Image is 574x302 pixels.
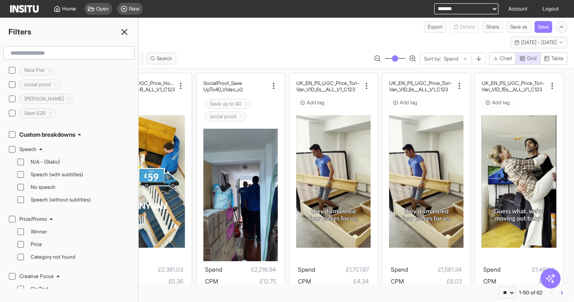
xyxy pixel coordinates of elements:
[391,278,404,285] span: CPM
[111,80,175,86] h2: UK_EN_PS_UGC_Price_HonSister
[31,228,127,235] span: Winner
[551,55,563,62] span: Table
[298,278,311,285] span: CPM
[31,159,127,165] span: N/A - (Static)
[296,80,359,86] h2: UK_EN_PS_UGC_Price_Tori-
[450,21,479,33] span: You cannot delete a preset report.
[519,289,542,296] div: 1-50 of 62
[483,278,496,285] span: CPM
[389,86,448,93] h2: Van_VID_6s__ALL_V1_C123
[527,55,537,62] span: Grid
[31,241,127,248] span: Price
[315,265,369,275] span: £1,707.87
[492,99,510,106] span: Add tag
[205,278,218,285] span: CPM
[450,21,479,33] button: Delete
[24,110,45,117] h2: Save £25
[482,80,545,86] h2: UK_EN_PS_UGC_Price_Tori-
[111,86,175,93] h2: s_VID_18s_HOOK-B_ALL_V1_C123
[19,108,55,118] div: Delete tag
[296,86,355,93] h2: Van_VID_6s__ALL_V1_C123
[111,80,175,93] div: UK_EN_PS_UGC_Price_HonSisters_VID_18s_HOOK-B_ALL_V1_C123
[391,266,408,273] span: Spend
[53,82,58,87] svg: Delete tag icon
[239,114,244,119] svg: Delete tag icon
[404,276,462,286] span: £8.03
[424,21,446,33] button: Export
[31,286,127,292] span: SkyText
[222,265,276,275] span: £2,216.94
[389,80,452,86] h2: UK_EN_PS_UGC_Price_Tori-
[516,52,540,65] button: Grid
[19,216,47,223] h2: Price/Promo
[489,52,516,65] button: Chart
[19,273,54,280] h2: Creative Focus
[408,265,462,275] span: £1,561.34
[496,276,554,286] span: £4.00
[482,98,513,108] button: Add tag
[24,95,64,102] h2: [PERSON_NAME]
[31,184,127,191] span: No speech
[31,196,127,203] span: Speech (without subtitles)
[19,79,61,90] div: Delete tag
[389,98,421,108] button: Add tag
[157,55,172,62] span: Search
[205,99,251,109] div: Delete tag
[24,67,45,74] h2: New Flat
[125,276,183,286] span: £5.36
[424,56,441,62] span: Sort by:
[540,52,567,65] button: Table
[311,276,369,286] span: £4.34
[244,101,249,106] svg: Delete tag icon
[296,98,328,108] button: Add tag
[506,21,531,33] button: Save as
[19,130,75,139] h2: Custom breakdowns
[203,86,243,93] h2: UpTo40_VIdeo_v2
[19,94,74,104] div: Delete tag
[8,26,32,38] h2: Filters
[10,5,39,13] img: Logo
[47,68,52,73] svg: Delete tag icon
[19,65,55,75] div: Delete tag
[298,266,315,273] span: Spend
[19,146,37,153] h2: Speech
[511,37,567,48] button: [DATE] - [DATE]
[129,5,140,12] span: New
[146,53,176,64] button: Search
[129,265,183,275] span: £2,381.03
[205,111,247,122] div: Delete tag
[203,80,268,93] div: SocialProof_SaveUpTo40_VIdeo_v2
[482,86,542,93] h2: Van_VID_15s__ALL_V1_C123
[535,21,552,33] button: Save
[296,80,361,93] div: UK_EN_PS_UGC_Price_Tori-Van_VID_6s__ALL_V1_C123
[389,80,453,93] div: UK_EN_PS_UGC_Price_Tori-Van_VID_6s__ALL_V1_C123
[521,39,557,46] span: [DATE] - [DATE]
[482,21,503,33] button: Share
[307,99,324,106] span: Add tag
[48,111,53,116] svg: Delete tag icon
[500,265,554,275] span: £1,481.14
[210,113,237,120] h2: social proof
[96,5,109,12] span: Open
[500,55,512,62] span: Chart
[31,254,127,260] span: Category not found
[203,80,242,86] h2: SocialProof_Save
[482,80,546,93] div: UK_EN_PS_UGC_Price_Tori-Van_VID_15s__ALL_V1_C123
[205,266,222,273] span: Spend
[218,276,276,286] span: £12.75
[483,266,500,273] span: Spend
[31,171,127,178] span: Speech (with subtitles)
[24,81,51,88] h2: social proof
[400,99,417,106] span: Add tag
[62,5,76,12] span: Home
[210,101,241,107] h2: Save up to 40
[66,96,71,101] svg: Delete tag icon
